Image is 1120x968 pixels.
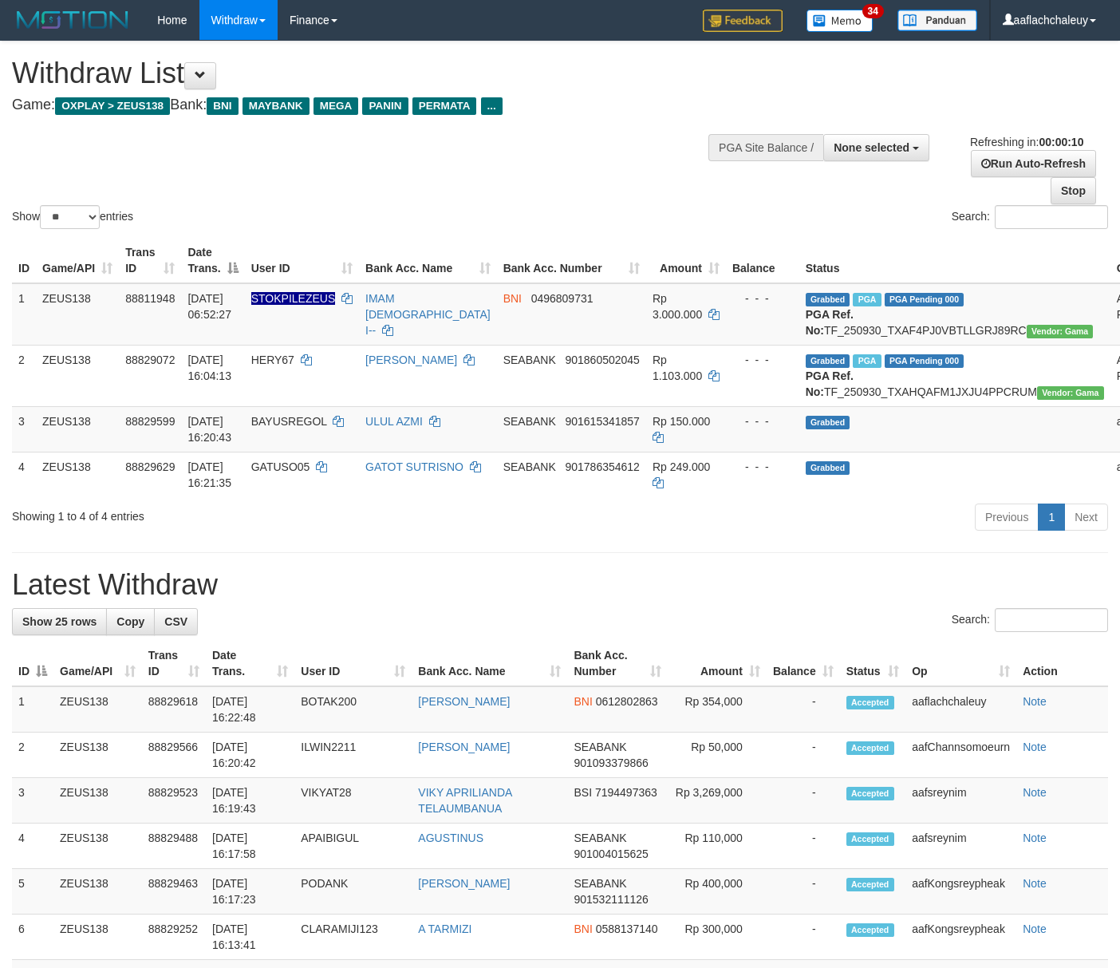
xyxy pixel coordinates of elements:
[574,923,592,935] span: BNI
[668,733,767,778] td: Rp 50,000
[53,824,142,869] td: ZEUS138
[206,733,294,778] td: [DATE] 16:20:42
[653,354,702,382] span: Rp 1.103.000
[862,4,884,18] span: 34
[294,915,412,960] td: CLARAMIJI123
[36,345,119,406] td: ZEUS138
[574,877,626,890] span: SEABANK
[834,141,909,154] span: None selected
[668,686,767,733] td: Rp 354,000
[905,641,1016,686] th: Op: activate to sort column ascending
[119,238,181,283] th: Trans ID: activate to sort column ascending
[574,741,626,753] span: SEABANK
[12,608,107,635] a: Show 25 rows
[1064,504,1108,531] a: Next
[12,238,36,283] th: ID
[885,354,964,368] span: PGA Pending
[365,415,423,428] a: ULUL AZMI
[846,878,894,891] span: Accepted
[503,354,556,366] span: SEABANK
[53,869,142,915] td: ZEUS138
[243,97,310,115] span: MAYBANK
[653,415,710,428] span: Rp 150.000
[531,292,594,305] span: Copy 0496809731 to clipboard
[567,641,668,686] th: Bank Acc. Number: activate to sort column ascending
[574,786,592,799] span: BSI
[36,283,119,346] td: ZEUS138
[1037,386,1104,400] span: Vendor URL: https://trx31.1velocity.biz
[481,97,503,115] span: ...
[767,824,840,869] td: -
[36,406,119,452] td: ZEUS138
[853,293,881,306] span: Marked by aafsreyleap
[294,686,412,733] td: BOTAK200
[503,292,522,305] span: BNI
[653,460,710,473] span: Rp 249.000
[53,641,142,686] th: Game/API: activate to sort column ascending
[12,97,731,113] h4: Game: Bank:
[668,824,767,869] td: Rp 110,000
[187,415,231,444] span: [DATE] 16:20:43
[187,460,231,489] span: [DATE] 16:21:35
[646,238,726,283] th: Amount: activate to sort column ascending
[251,292,336,305] span: Nama rekening ada tanda titik/strip, harap diedit
[365,354,457,366] a: [PERSON_NAME]
[840,641,905,686] th: Status: activate to sort column ascending
[36,238,119,283] th: Game/API: activate to sort column ascending
[806,354,850,368] span: Grabbed
[181,238,244,283] th: Date Trans.: activate to sort column descending
[164,615,187,628] span: CSV
[995,205,1108,229] input: Search:
[294,869,412,915] td: PODANK
[362,97,408,115] span: PANIN
[596,923,658,935] span: Copy 0588137140 to clipboard
[36,452,119,497] td: ZEUS138
[12,824,53,869] td: 4
[12,686,53,733] td: 1
[806,293,850,306] span: Grabbed
[12,733,53,778] td: 2
[905,778,1016,824] td: aafsreynim
[574,847,648,860] span: Copy 901004015625 to clipboard
[142,824,206,869] td: 88829488
[12,915,53,960] td: 6
[995,608,1108,632] input: Search:
[767,915,840,960] td: -
[142,869,206,915] td: 88829463
[12,345,36,406] td: 2
[142,915,206,960] td: 88829252
[1023,786,1047,799] a: Note
[799,283,1110,346] td: TF_250930_TXAF4PJ0VBTLLGRJ89RC
[187,292,231,321] span: [DATE] 06:52:27
[22,615,97,628] span: Show 25 rows
[314,97,359,115] span: MEGA
[12,641,53,686] th: ID: activate to sort column descending
[142,641,206,686] th: Trans ID: activate to sort column ascending
[806,10,874,32] img: Button%20Memo.svg
[206,686,294,733] td: [DATE] 16:22:48
[885,293,964,306] span: PGA Pending
[55,97,170,115] span: OXPLAY > ZEUS138
[12,406,36,452] td: 3
[12,778,53,824] td: 3
[668,869,767,915] td: Rp 400,000
[206,824,294,869] td: [DATE] 16:17:58
[846,923,894,937] span: Accepted
[418,741,510,753] a: [PERSON_NAME]
[767,686,840,733] td: -
[40,205,100,229] select: Showentries
[1023,741,1047,753] a: Note
[53,686,142,733] td: ZEUS138
[726,238,799,283] th: Balance
[799,238,1110,283] th: Status
[1023,695,1047,708] a: Note
[668,641,767,686] th: Amount: activate to sort column ascending
[905,915,1016,960] td: aafKongsreypheak
[767,778,840,824] td: -
[294,641,412,686] th: User ID: activate to sort column ascending
[251,460,310,473] span: GATUSO05
[1016,641,1108,686] th: Action
[905,869,1016,915] td: aafKongsreypheak
[12,569,1108,601] h1: Latest Withdraw
[668,915,767,960] td: Rp 300,000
